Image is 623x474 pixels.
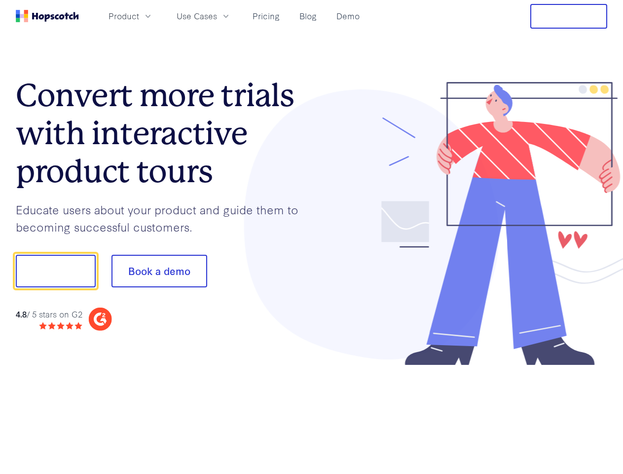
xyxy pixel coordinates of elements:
a: Blog [295,8,321,24]
h1: Convert more trials with interactive product tours [16,77,312,190]
a: Pricing [249,8,284,24]
button: Free Trial [530,4,607,29]
a: Demo [332,8,364,24]
a: Home [16,10,79,22]
div: / 5 stars on G2 [16,308,82,320]
span: Product [109,10,139,22]
button: Use Cases [171,8,237,24]
button: Book a demo [111,255,207,287]
button: Show me! [16,255,96,287]
strong: 4.8 [16,308,27,319]
button: Product [103,8,159,24]
span: Use Cases [177,10,217,22]
p: Educate users about your product and guide them to becoming successful customers. [16,201,312,235]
